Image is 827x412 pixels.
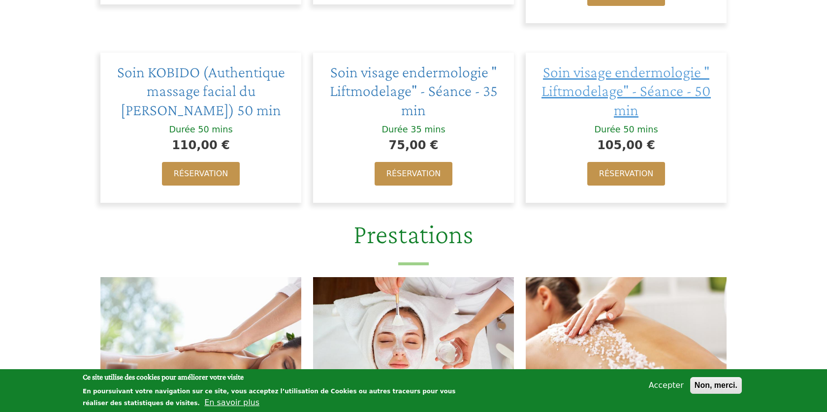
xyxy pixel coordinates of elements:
div: 50 mins [198,124,232,135]
button: Accepter [645,380,688,391]
a: Réservation [375,162,452,186]
a: Réservation [162,162,240,186]
div: Durée [594,124,620,135]
a: Soin KOBIDO (Authentique massage facial du [PERSON_NAME]) 50 min [117,63,285,119]
div: 75,00 € [323,136,504,155]
h2: Ce site utilise des cookies pour améliorer votre visite [83,372,479,382]
div: 35 mins [411,124,445,135]
button: En savoir plus [204,397,259,409]
p: En poursuivant votre navigation sur ce site, vous acceptez l’utilisation de Cookies ou autres tra... [83,388,455,407]
div: Durée [382,124,408,135]
a: Réservation [587,162,665,186]
h2: Prestations [6,218,821,265]
button: Non, merci. [690,377,742,394]
a: Soin visage endermologie " Liftmodelage" - Séance - 50 min [541,63,711,119]
div: Durée [169,124,195,135]
div: 110,00 € [110,136,291,155]
div: 105,00 € [536,136,717,155]
a: Soin visage endermologie " Liftmodelage" - Séance - 35 min [330,63,498,119]
div: 50 mins [623,124,658,135]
